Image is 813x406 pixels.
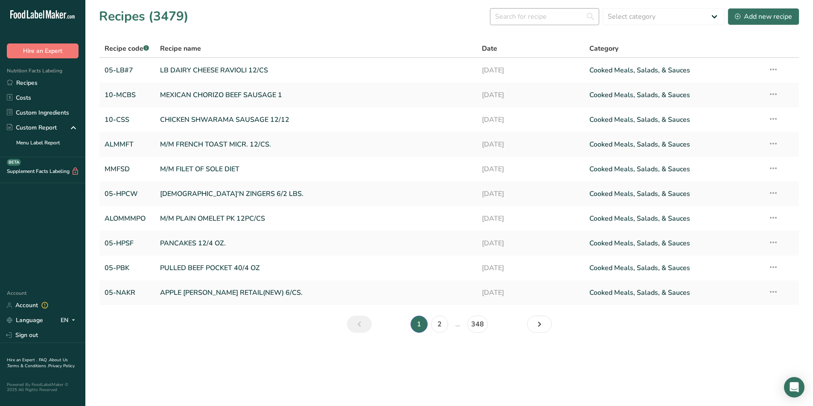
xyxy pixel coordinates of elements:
a: [DATE] [482,259,579,277]
a: Cooked Meals, Salads, & Sauces [589,185,758,203]
a: Cooked Meals, Salads, & Sauces [589,61,758,79]
a: Cooked Meals, Salads, & Sauces [589,86,758,104]
a: Next page [527,316,552,333]
a: 05-LB#7 [105,61,150,79]
a: LB DAIRY CHEESE RAVIOLI 12/CS [160,61,472,79]
a: 05-HPSF [105,234,150,252]
input: Search for recipe [490,8,599,25]
a: M/M FILET OF SOLE DIET [160,160,472,178]
a: Privacy Policy [48,363,75,369]
a: M/M FRENCH TOAST MICR. 12/CS. [160,135,472,153]
a: MEXICAN CHORIZO BEEF SAUSAGE 1 [160,86,472,104]
span: Category [589,43,618,54]
a: [DEMOGRAPHIC_DATA]'N ZINGERS 6/2 LBS. [160,185,472,203]
span: Recipe code [105,44,149,53]
a: 10-MCBS [105,86,150,104]
a: [DATE] [482,160,579,178]
a: Cooked Meals, Salads, & Sauces [589,259,758,277]
a: [DATE] [482,284,579,302]
a: About Us . [7,357,68,369]
span: Recipe name [160,43,201,54]
a: [DATE] [482,61,579,79]
div: Open Intercom Messenger [784,377,804,397]
a: 05-PBK [105,259,150,277]
a: [DATE] [482,86,579,104]
a: [DATE] [482,234,579,252]
div: Custom Report [7,123,57,132]
a: [DATE] [482,111,579,129]
a: Cooked Meals, Salads, & Sauces [589,160,758,178]
a: PULLED BEEF POCKET 40/4 OZ [160,259,472,277]
a: 05-HPCW [105,185,150,203]
a: APPLE [PERSON_NAME] RETAIL(NEW) 6/CS. [160,284,472,302]
a: Previous page [347,316,372,333]
a: Cooked Meals, Salads, & Sauces [589,284,758,302]
span: Date [482,43,497,54]
div: BETA [7,159,21,166]
a: Cooked Meals, Salads, & Sauces [589,135,758,153]
button: Add new recipe [728,8,799,25]
a: 10-CSS [105,111,150,129]
a: 05-NAKR [105,284,150,302]
a: Cooked Meals, Salads, & Sauces [589,234,758,252]
a: Terms & Conditions . [7,363,48,369]
a: Language [7,313,43,328]
div: EN [61,315,79,325]
a: Page 2. [431,316,448,333]
a: [DATE] [482,210,579,227]
a: ALOMMMPO [105,210,150,227]
div: Powered By FoodLabelMaker © 2025 All Rights Reserved [7,382,79,392]
h1: Recipes (3479) [99,7,189,26]
a: M/M PLAIN OMELET PK 12PC/CS [160,210,472,227]
a: Hire an Expert . [7,357,37,363]
a: MMFSD [105,160,150,178]
a: Cooked Meals, Salads, & Sauces [589,111,758,129]
a: FAQ . [39,357,49,363]
a: PANCAKES 12/4 OZ. [160,234,472,252]
a: CHICKEN SHWARAMA SAUSAGE 12/12 [160,111,472,129]
a: Cooked Meals, Salads, & Sauces [589,210,758,227]
a: [DATE] [482,185,579,203]
button: Hire an Expert [7,43,79,58]
a: Page 348. [467,316,488,333]
a: [DATE] [482,135,579,153]
a: ALMMFT [105,135,150,153]
div: Add new recipe [735,12,792,22]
